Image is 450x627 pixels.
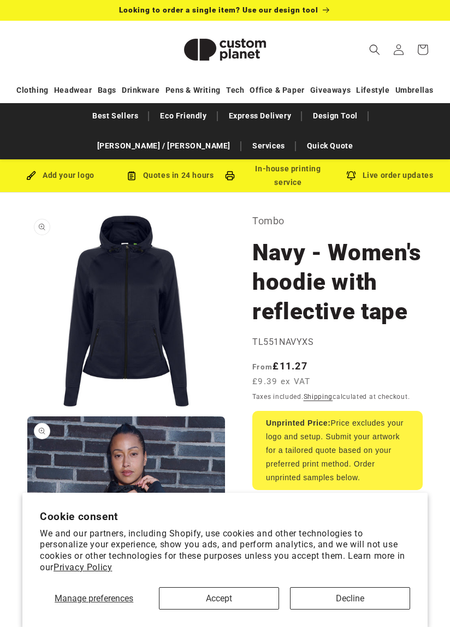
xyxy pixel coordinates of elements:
[307,106,363,126] a: Design Tool
[119,5,318,14] span: Looking to order a single item? Use our design tool
[40,528,410,574] p: We and our partners, including Shopify, use cookies and other technologies to personalize your ex...
[252,238,423,326] h1: Navy - Women's hoodie with reflective tape
[155,106,212,126] a: Eco Friendly
[252,337,314,347] span: TL551NAVYXS
[87,106,144,126] a: Best Sellers
[122,81,159,100] a: Drinkware
[26,171,36,181] img: Brush Icon
[252,212,423,230] p: Tombo
[395,575,450,627] iframe: Chat Widget
[55,593,133,604] span: Manage preferences
[247,136,291,156] a: Services
[54,562,112,572] a: Privacy Policy
[40,510,410,523] h2: Cookie consent
[115,169,225,182] div: Quotes in 24 hours
[98,81,116,100] a: Bags
[346,171,356,181] img: Order updates
[304,393,333,401] a: Shipping
[167,21,284,78] a: Custom Planet
[266,419,331,427] strong: Unprinted Price:
[250,81,304,100] a: Office & Paper
[40,587,148,610] button: Manage preferences
[252,375,311,388] span: £9.39 ex VAT
[223,106,297,126] a: Express Delivery
[16,81,49,100] a: Clothing
[301,136,359,156] a: Quick Quote
[335,169,445,182] div: Live order updates
[395,81,434,100] a: Umbrellas
[252,362,273,371] span: From
[92,136,236,156] a: [PERSON_NAME] / [PERSON_NAME]
[159,587,279,610] button: Accept
[252,391,423,402] div: Taxes included. calculated at checkout.
[226,81,244,100] a: Tech
[5,169,115,182] div: Add your logo
[252,411,423,491] div: Price excludes your logo and setup. Submit your artwork for a tailored quote based on your prefer...
[225,171,235,181] img: In-house printing
[290,587,410,610] button: Decline
[363,38,387,62] summary: Search
[165,81,221,100] a: Pens & Writing
[252,360,307,372] strong: £11.27
[356,81,389,100] a: Lifestyle
[225,162,335,189] div: In-house printing service
[310,81,351,100] a: Giveaways
[127,171,137,181] img: Order Updates Icon
[54,81,92,100] a: Headwear
[170,25,280,74] img: Custom Planet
